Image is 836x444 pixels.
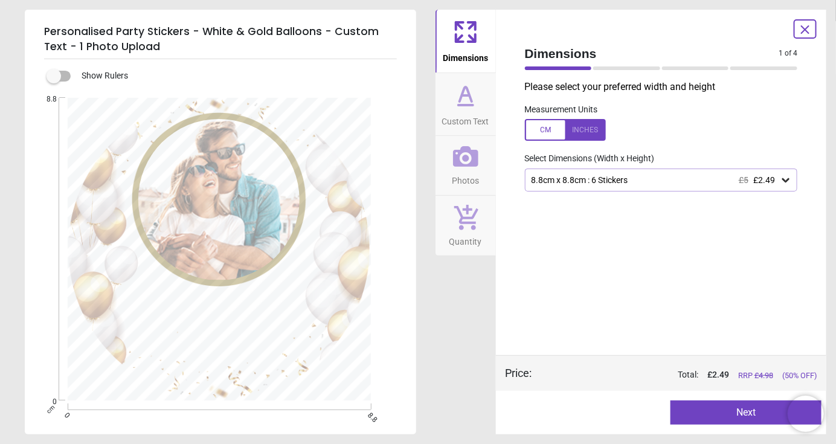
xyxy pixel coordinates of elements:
button: Dimensions [436,10,496,72]
div: Price : [506,365,532,381]
h5: Personalised Party Stickers - White & Gold Balloons - Custom Text - 1 Photo Upload [44,19,397,59]
iframe: Brevo live chat [788,396,824,432]
button: Quantity [436,196,496,256]
div: Total: [550,369,817,381]
span: Dimensions [443,47,488,65]
label: Measurement Units [525,104,598,116]
span: RRP [738,370,773,381]
button: Photos [436,136,496,195]
button: Next [670,401,822,425]
span: 1 of 4 [779,48,797,59]
p: Please select your preferred width and height [525,80,808,94]
span: £ [707,369,729,381]
span: Dimensions [525,45,779,62]
span: 8.8 [34,94,57,105]
div: Show Rulers [54,69,416,83]
button: Custom Text [436,73,496,136]
span: £ 4.98 [754,371,773,380]
div: 8.8cm x 8.8cm : 6 Stickers [530,175,780,185]
span: 2.49 [712,370,729,379]
span: Photos [452,169,479,187]
label: Select Dimensions (Width x Height) [515,153,655,165]
span: £2.49 [753,175,775,185]
span: £5 [739,175,748,185]
span: (50% OFF) [782,370,817,381]
span: Quantity [449,230,482,248]
span: Custom Text [442,110,489,128]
